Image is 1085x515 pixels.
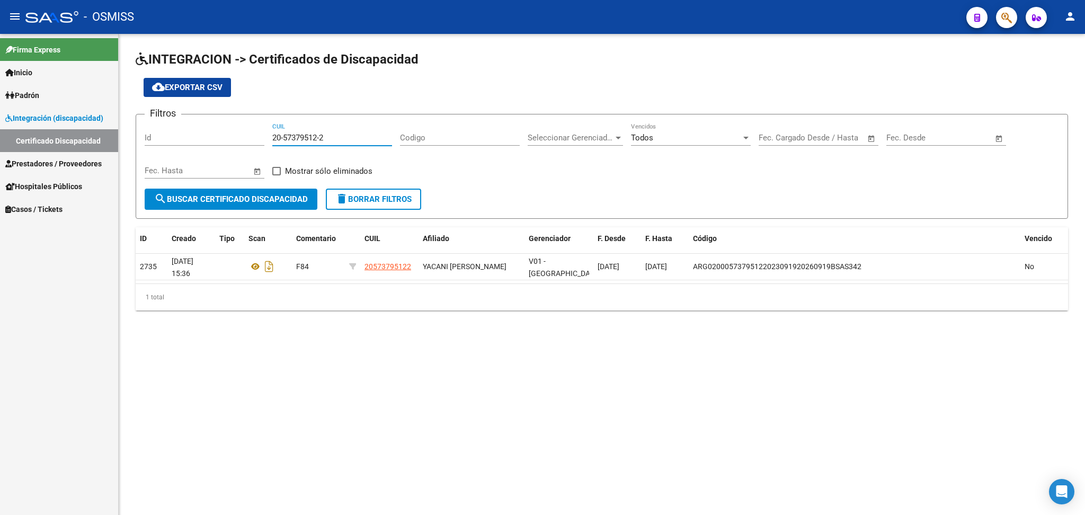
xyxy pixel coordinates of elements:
[693,234,717,243] span: Código
[1049,479,1074,504] div: Open Intercom Messenger
[252,165,264,177] button: Open calendar
[335,192,348,205] mat-icon: delete
[145,189,317,210] button: Buscar Certificado Discapacidad
[645,234,672,243] span: F. Hasta
[1064,10,1077,23] mat-icon: person
[219,234,235,243] span: Tipo
[529,257,600,278] span: V01 - [GEOGRAPHIC_DATA]
[152,81,165,93] mat-icon: cloud_download
[285,165,372,177] span: Mostrar sólo eliminados
[811,133,862,143] input: Fecha fin
[423,262,506,271] span: YACANI [PERSON_NAME]
[593,227,641,250] datatable-header-cell: F. Desde
[939,133,990,143] input: Fecha fin
[524,227,593,250] datatable-header-cell: Gerenciador
[993,132,1006,145] button: Open calendar
[5,67,32,78] span: Inicio
[759,133,802,143] input: Fecha inicio
[5,203,63,215] span: Casos / Tickets
[144,78,231,97] button: Exportar CSV
[1025,262,1034,271] span: No
[167,227,215,250] datatable-header-cell: Creado
[1020,227,1068,250] datatable-header-cell: Vencido
[645,262,667,271] span: [DATE]
[5,44,60,56] span: Firma Express
[364,234,380,243] span: CUIL
[866,132,878,145] button: Open calendar
[360,227,419,250] datatable-header-cell: CUIL
[8,10,21,23] mat-icon: menu
[5,181,82,192] span: Hospitales Públicos
[641,227,689,250] datatable-header-cell: F. Hasta
[296,262,309,271] span: F84
[145,106,181,121] h3: Filtros
[326,189,421,210] button: Borrar Filtros
[528,133,613,143] span: Seleccionar Gerenciador
[84,5,134,29] span: - OSMISS
[689,227,1020,250] datatable-header-cell: Código
[1025,234,1052,243] span: Vencido
[136,52,419,67] span: INTEGRACION -> Certificados de Discapacidad
[631,133,653,143] span: Todos
[693,262,861,271] span: ARG02000573795122023091920260919BSAS342
[136,284,1068,310] div: 1 total
[423,234,449,243] span: Afiliado
[248,234,265,243] span: Scan
[419,227,524,250] datatable-header-cell: Afiliado
[262,258,276,275] i: Descargar documento
[886,133,929,143] input: Fecha inicio
[335,194,412,204] span: Borrar Filtros
[154,192,167,205] mat-icon: search
[292,227,345,250] datatable-header-cell: Comentario
[140,234,147,243] span: ID
[145,166,188,175] input: Fecha inicio
[5,112,103,124] span: Integración (discapacidad)
[197,166,248,175] input: Fecha fin
[598,234,626,243] span: F. Desde
[598,262,619,271] span: [DATE]
[5,158,102,170] span: Prestadores / Proveedores
[140,262,157,271] span: 2735
[5,90,39,101] span: Padrón
[364,262,411,271] span: 20573795122
[215,227,244,250] datatable-header-cell: Tipo
[172,257,193,278] span: [DATE] 15:36
[172,234,196,243] span: Creado
[296,234,336,243] span: Comentario
[244,227,292,250] datatable-header-cell: Scan
[136,227,167,250] datatable-header-cell: ID
[154,194,308,204] span: Buscar Certificado Discapacidad
[152,83,223,92] span: Exportar CSV
[529,234,571,243] span: Gerenciador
